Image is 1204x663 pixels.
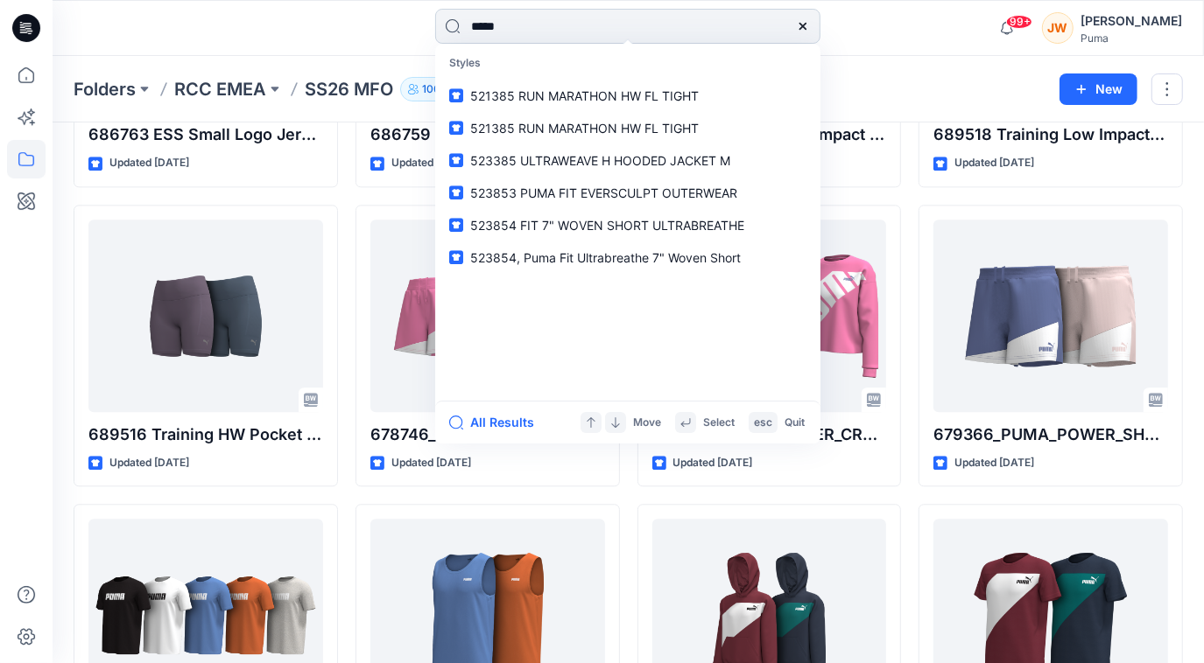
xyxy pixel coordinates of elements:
[370,122,605,147] p: 686759 ESS Logo Tee
[439,177,817,209] a: 523853 PUMA FIT EVERSCULPT OUTERWEAR
[633,414,661,432] p: Move
[933,122,1168,147] p: 689518 Training Low Impact Bra
[673,454,753,472] p: Updated [DATE]
[439,144,817,177] a: 523385 ULTRAWEAVE H HOODED JACKET M
[439,80,817,112] a: 521385 RUN MARATHON HW FL TIGHT
[174,77,266,101] a: RCC EMEA
[470,153,730,168] span: 523385 ULTRAWEAVE H HOODED JACKET M
[1006,15,1032,29] span: 99+
[1042,12,1074,44] div: JW
[370,422,605,447] p: 678746_PUMA_POWER_SHORTS_5_TR
[954,454,1034,472] p: Updated [DATE]
[1081,31,1182,45] div: Puma
[449,412,546,433] button: All Results
[422,80,440,99] p: 100
[933,422,1168,447] p: 679366_PUMA_POWER_SHORTS_TR
[933,220,1168,412] a: 679366_PUMA_POWER_SHORTS_TR
[785,414,805,432] p: Quit
[439,209,817,241] a: 523854 FIT 7" WOVEN SHORT ULTRABREATHE
[439,241,817,274] a: 523854, Puma Fit Ultrabreathe 7" Woven Short
[109,154,189,172] p: Updated [DATE]
[391,154,471,172] p: Updated [DATE]
[1060,73,1137,105] button: New
[470,121,699,136] span: 521385 RUN MARATHON HW FL TIGHT
[305,77,393,101] p: SS26 MFO
[88,220,323,412] a: 689516 Training HW Pocket Short Tight
[391,454,471,472] p: Updated [DATE]
[109,454,189,472] p: Updated [DATE]
[470,250,741,265] span: 523854, Puma Fit Ultrabreathe 7" Woven Short
[1081,10,1182,31] div: [PERSON_NAME]
[439,112,817,144] a: 521385 RUN MARATHON HW FL TIGHT
[88,422,323,447] p: 689516 Training HW Pocket Short Tight
[88,122,323,147] p: 686763 ESS Small Logo Jersey Polo
[470,185,737,200] span: 523853 PUMA FIT EVERSCULPT OUTERWEAR
[754,414,772,432] p: esc
[370,220,605,412] a: 678746_PUMA_POWER_SHORTS_5_TR
[470,88,699,103] span: 521385 RUN MARATHON HW FL TIGHT
[954,154,1034,172] p: Updated [DATE]
[439,47,817,80] p: Styles
[400,77,462,101] button: 100
[703,414,735,432] p: Select
[74,77,136,101] a: Folders
[470,218,744,233] span: 523854 FIT 7" WOVEN SHORT ULTRABREATHE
